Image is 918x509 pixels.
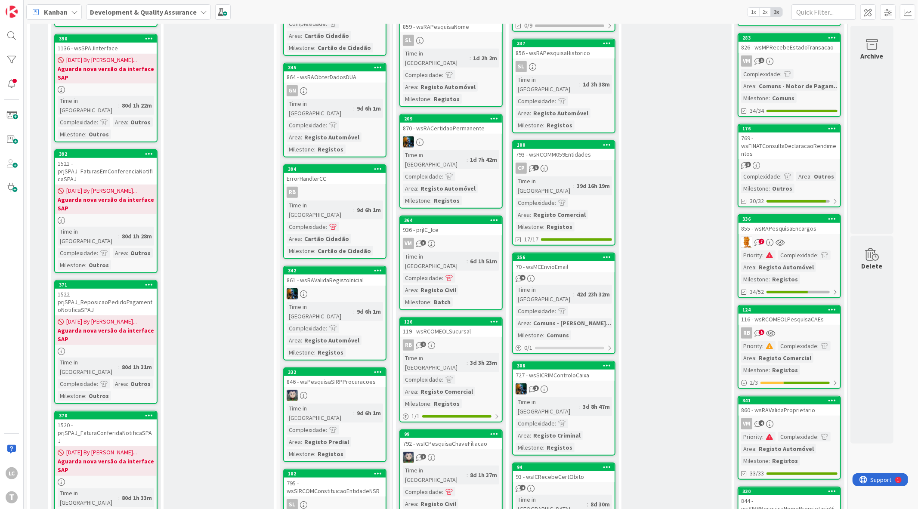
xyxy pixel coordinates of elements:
span: : [85,260,87,270]
div: 3711522 - prjSPAJ_ReposicaoPedidoPagamentoNotificaSPAJ [55,281,157,315]
span: : [301,234,302,244]
div: 256 [513,253,615,261]
div: Milestone [741,184,769,193]
div: 769 - wsFINATConsultaDeclaracaoRendimentos [739,133,840,159]
div: Milestone [741,275,769,284]
div: 371 [59,282,157,288]
span: : [543,222,544,231]
a: 345864 - wsRAObterDadosDUAGNTime in [GEOGRAPHIC_DATA]:9d 6h 1mComplexidade:Area:Registo Automóvel... [283,63,386,157]
div: Area [403,184,417,193]
div: RB [741,327,752,339]
div: 336 [739,215,840,223]
div: RB [739,327,840,339]
div: 392 [59,151,157,157]
div: 283 [739,34,840,42]
span: : [326,324,327,333]
div: Time in [GEOGRAPHIC_DATA] [287,201,353,219]
span: : [543,120,544,130]
span: : [417,285,418,295]
img: Visit kanbanzone.com [6,6,18,18]
div: 3921521 - prjSPAJ_FaturasEmConferenciaNotificaSPAJ [55,150,157,185]
span: : [467,256,468,266]
span: : [326,120,327,130]
a: 209870 - wsRACertidaoPermanenteJCTime in [GEOGRAPHIC_DATA]:1d 7h 42mComplexidade:Area:Registo Aut... [399,114,503,209]
span: : [769,184,770,193]
span: : [470,53,471,63]
div: Registos [544,222,575,231]
div: 6d 1h 51m [468,256,499,266]
div: 209 [400,115,502,123]
b: Aguarda nova versão da interface SAP [58,195,154,213]
span: Kanban [44,7,68,17]
span: : [555,306,556,316]
div: 793 - wsRCOMM059Entidades [513,149,615,160]
span: : [755,353,757,363]
a: 394ErrorHandlerCCRBTime in [GEOGRAPHIC_DATA]:9d 6h 1mComplexidade:Area:Cartão CidadãoMilestone:Ca... [283,164,386,259]
span: 3 [533,165,539,170]
a: 336855 - wsRAPesquisaEncargosRLPriority:Complexidade:Area:Registo AutomóvelMilestone:Registos34/52 [738,214,841,298]
div: 126 [400,318,502,326]
span: : [314,43,315,52]
a: 308727 - wsSICRIMControloCaixaJCTime in [GEOGRAPHIC_DATA]:3d 8h 47mComplexidade:Area:Registo Crim... [512,361,615,456]
div: Complexidade [778,250,817,260]
span: : [314,145,315,154]
span: : [301,133,302,142]
span: 8 [759,58,764,63]
div: 9d 6h 1m [355,104,383,113]
span: : [301,31,302,40]
span: : [755,262,757,272]
div: 392 [55,150,157,158]
span: : [555,198,556,207]
div: SL [403,35,414,46]
div: Time in [GEOGRAPHIC_DATA] [58,96,118,115]
div: CP [516,163,527,174]
input: Quick Filter... [791,4,856,20]
div: 209 [404,116,502,122]
div: Outros [87,260,111,270]
span: : [573,290,575,299]
div: Area [516,210,530,219]
span: : [353,104,355,113]
span: 3 [745,162,751,167]
span: : [97,248,98,258]
div: Cartão Cidadão [302,234,351,244]
div: Area [113,248,127,258]
div: Milestone [516,330,543,340]
div: 1d 7h 42m [468,155,499,164]
div: Cartão de Cidadão [315,43,373,52]
div: 39d 16h 19m [575,181,612,191]
div: Time in [GEOGRAPHIC_DATA] [58,358,118,376]
div: 9d 6h 1m [355,307,383,316]
div: 126 [404,319,502,325]
div: Milestone [287,348,314,357]
span: : [127,117,128,127]
div: 345 [284,64,386,71]
a: 126119 - wsRCOMEOLSucursalRBTime in [GEOGRAPHIC_DATA]:3d 3h 23mComplexidade:Area:Registo Comercia... [399,317,503,423]
div: 3901136 - wsSPAJInterface [55,35,157,54]
div: Outros [770,184,794,193]
div: Complexidade [403,273,442,283]
span: : [573,181,575,191]
div: 826 - wsMPRecebeEstadoTransacao [739,42,840,53]
span: : [127,248,128,258]
div: 80d 1h 22m [120,101,154,110]
span: [DATE] By [PERSON_NAME]... [66,186,137,195]
div: 100 [513,141,615,149]
div: Milestone [741,93,769,103]
div: RB [284,187,386,198]
div: 337856 - wsRAPesquisaHistorico [513,40,615,59]
div: Comuns [770,93,797,103]
div: Milestone [516,222,543,231]
div: Priority [741,250,762,260]
div: Time in [GEOGRAPHIC_DATA] [403,353,467,372]
div: Complexidade [287,222,326,231]
div: Area [403,82,417,92]
div: 342861 - wsRAValidaRegistoInicial [284,267,386,286]
div: 116 - wsRCOMEOLPesquisaCAEs [739,314,840,325]
span: : [118,101,120,110]
div: 390 [59,36,157,42]
div: 176 [739,125,840,133]
div: 861 - wsRAValidaRegistoInicial [284,275,386,286]
div: Milestone [287,246,314,256]
span: 0/9 [524,21,532,30]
